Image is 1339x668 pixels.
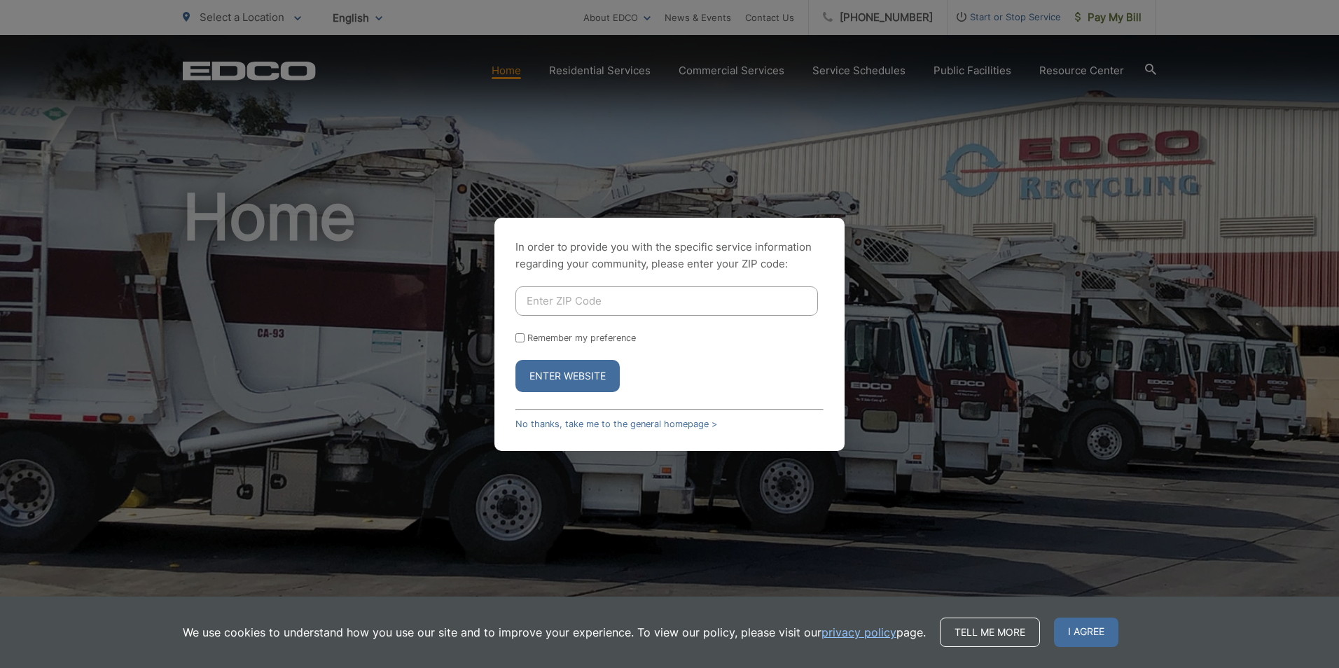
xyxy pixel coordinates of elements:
p: In order to provide you with the specific service information regarding your community, please en... [515,239,824,272]
a: Tell me more [940,618,1040,647]
label: Remember my preference [527,333,636,343]
input: Enter ZIP Code [515,286,818,316]
a: No thanks, take me to the general homepage > [515,419,717,429]
a: privacy policy [821,624,896,641]
p: We use cookies to understand how you use our site and to improve your experience. To view our pol... [183,624,926,641]
button: Enter Website [515,360,620,392]
span: I agree [1054,618,1118,647]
